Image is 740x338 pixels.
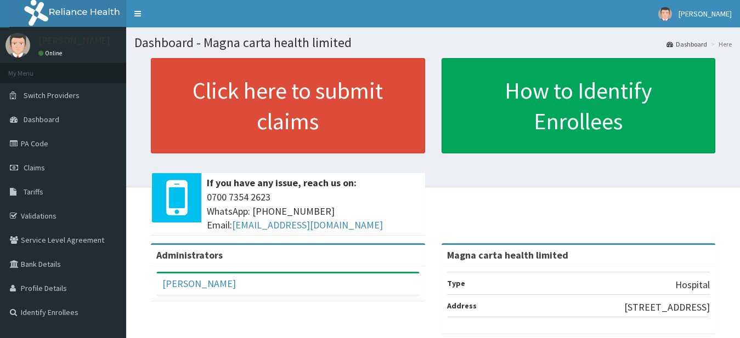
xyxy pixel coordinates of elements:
[675,278,710,292] p: Hospital
[442,58,716,153] a: How to Identify Enrollees
[156,249,223,261] b: Administrators
[38,36,110,45] p: [PERSON_NAME]
[679,9,732,19] span: [PERSON_NAME]
[24,187,43,197] span: Tariffs
[151,58,425,153] a: Click here to submit claims
[24,114,59,124] span: Dashboard
[134,36,732,50] h1: Dashboard - Magna carta health limited
[38,49,65,57] a: Online
[447,249,568,261] strong: Magna carta health limited
[666,39,707,49] a: Dashboard
[24,163,45,173] span: Claims
[5,33,30,58] img: User Image
[232,219,383,231] a: [EMAIL_ADDRESS][DOMAIN_NAME]
[447,301,477,311] b: Address
[708,39,732,49] li: Here
[207,176,357,189] b: If you have any issue, reach us on:
[447,278,465,288] b: Type
[162,277,236,290] a: [PERSON_NAME]
[658,7,672,21] img: User Image
[207,190,420,232] span: 0700 7354 2623 WhatsApp: [PHONE_NUMBER] Email:
[624,300,710,314] p: [STREET_ADDRESS]
[24,90,80,100] span: Switch Providers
